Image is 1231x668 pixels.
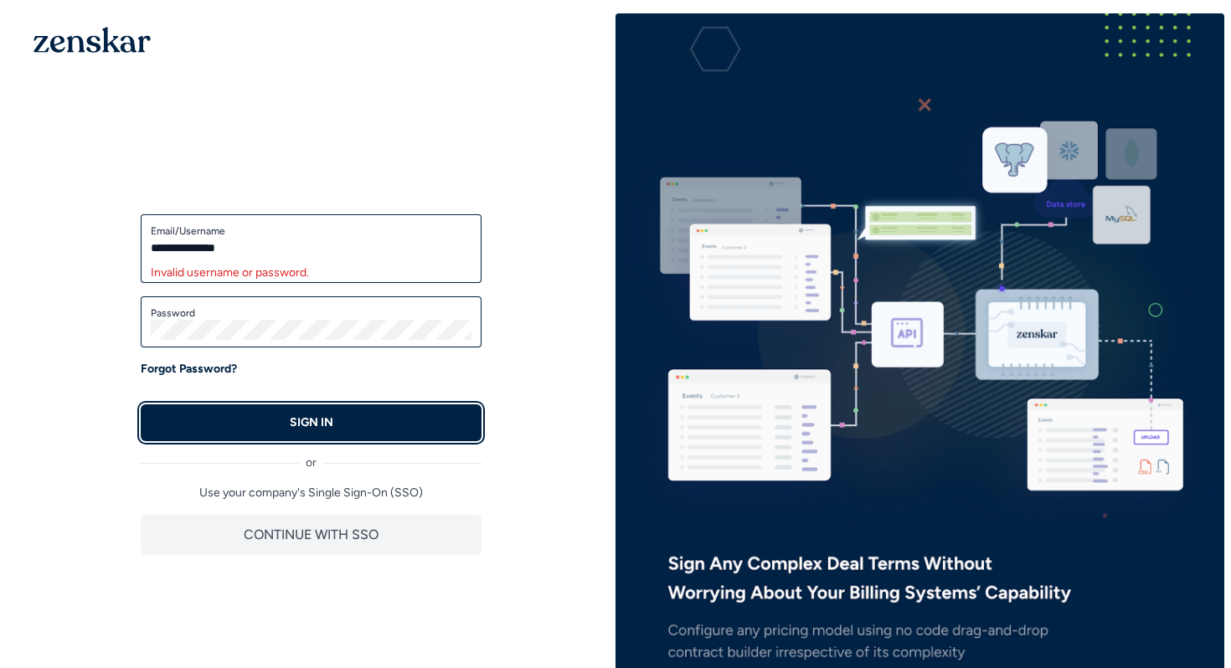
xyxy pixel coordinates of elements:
[141,515,482,555] button: CONTINUE WITH SSO
[141,485,482,501] p: Use your company's Single Sign-On (SSO)
[33,27,151,53] img: 1OGAJ2xQqyY4LXKgY66KYq0eOWRCkrZdAb3gUhuVAqdWPZE9SRJmCz+oDMSn4zDLXe31Ii730ItAGKgCKgCCgCikA4Av8PJUP...
[151,306,471,320] label: Password
[141,441,482,471] div: or
[151,265,471,281] div: Invalid username or password.
[290,414,333,431] p: SIGN IN
[151,224,471,238] label: Email/Username
[141,361,237,378] a: Forgot Password?
[141,404,482,441] button: SIGN IN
